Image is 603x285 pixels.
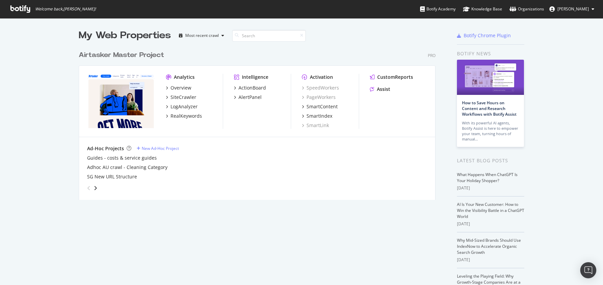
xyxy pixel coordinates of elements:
[176,30,227,41] button: Most recent crawl
[87,173,137,180] a: SG New URL Structure
[457,237,521,255] a: Why Mid-Sized Brands Should Use IndexNow to Accelerate Organic Search Growth
[377,86,390,93] div: Assist
[457,202,524,219] a: AI Is Your New Customer: How to Win the Visibility Battle in a ChatGPT World
[457,157,524,164] div: Latest Blog Posts
[457,257,524,263] div: [DATE]
[171,84,191,91] div: Overview
[457,221,524,227] div: [DATE]
[87,74,155,128] img: www.airtasker.com
[370,74,413,80] a: CustomReports
[302,122,329,129] a: SmartLink
[242,74,268,80] div: Intelligence
[457,50,524,57] div: Botify news
[544,4,600,14] button: [PERSON_NAME]
[420,6,456,12] div: Botify Academy
[462,120,519,142] div: With its powerful AI agents, Botify Assist is here to empower your team, turning hours of manual…
[35,6,96,12] span: Welcome back, [PERSON_NAME] !
[84,183,93,193] div: angle-left
[457,172,518,183] a: What Happens When ChatGPT Is Your Holiday Shopper?
[510,6,544,12] div: Organizations
[462,100,517,117] a: How to Save Hours on Content and Research Workflows with Botify Assist
[457,32,511,39] a: Botify Chrome Plugin
[464,32,511,39] div: Botify Chrome Plugin
[174,74,195,80] div: Analytics
[239,94,262,101] div: AlertPanel
[79,29,171,42] div: My Web Properties
[370,86,390,93] a: Assist
[307,113,332,119] div: SmartIndex
[377,74,413,80] div: CustomReports
[87,145,124,152] div: Ad-Hoc Projects
[302,113,332,119] a: SmartIndex
[137,146,179,151] a: New Ad-Hoc Project
[580,262,596,278] div: Open Intercom Messenger
[166,84,191,91] a: Overview
[463,6,502,12] div: Knowledge Base
[234,94,262,101] a: AlertPanel
[307,103,338,110] div: SmartContent
[142,146,179,151] div: New Ad-Hoc Project
[557,6,589,12] span: Jen Avelino
[87,155,157,161] a: Guides - costs & service guides
[171,113,202,119] div: RealKeywords
[232,30,306,42] input: Search
[79,50,164,60] div: Airtasker Master Project
[302,84,339,91] a: SpeedWorkers
[302,94,336,101] a: PageWorkers
[239,84,266,91] div: ActionBoard
[171,103,198,110] div: LogAnalyzer
[234,84,266,91] a: ActionBoard
[457,60,524,95] img: How to Save Hours on Content and Research Workflows with Botify Assist
[428,53,435,58] div: Pro
[302,103,338,110] a: SmartContent
[79,42,441,200] div: grid
[93,185,98,191] div: angle-right
[166,94,196,101] a: SiteCrawler
[185,34,219,38] div: Most recent crawl
[310,74,333,80] div: Activation
[166,113,202,119] a: RealKeywords
[457,185,524,191] div: [DATE]
[166,103,198,110] a: LogAnalyzer
[87,164,167,171] a: Adhoc AU crawl - Cleaning Category
[171,94,196,101] div: SiteCrawler
[79,50,167,60] a: Airtasker Master Project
